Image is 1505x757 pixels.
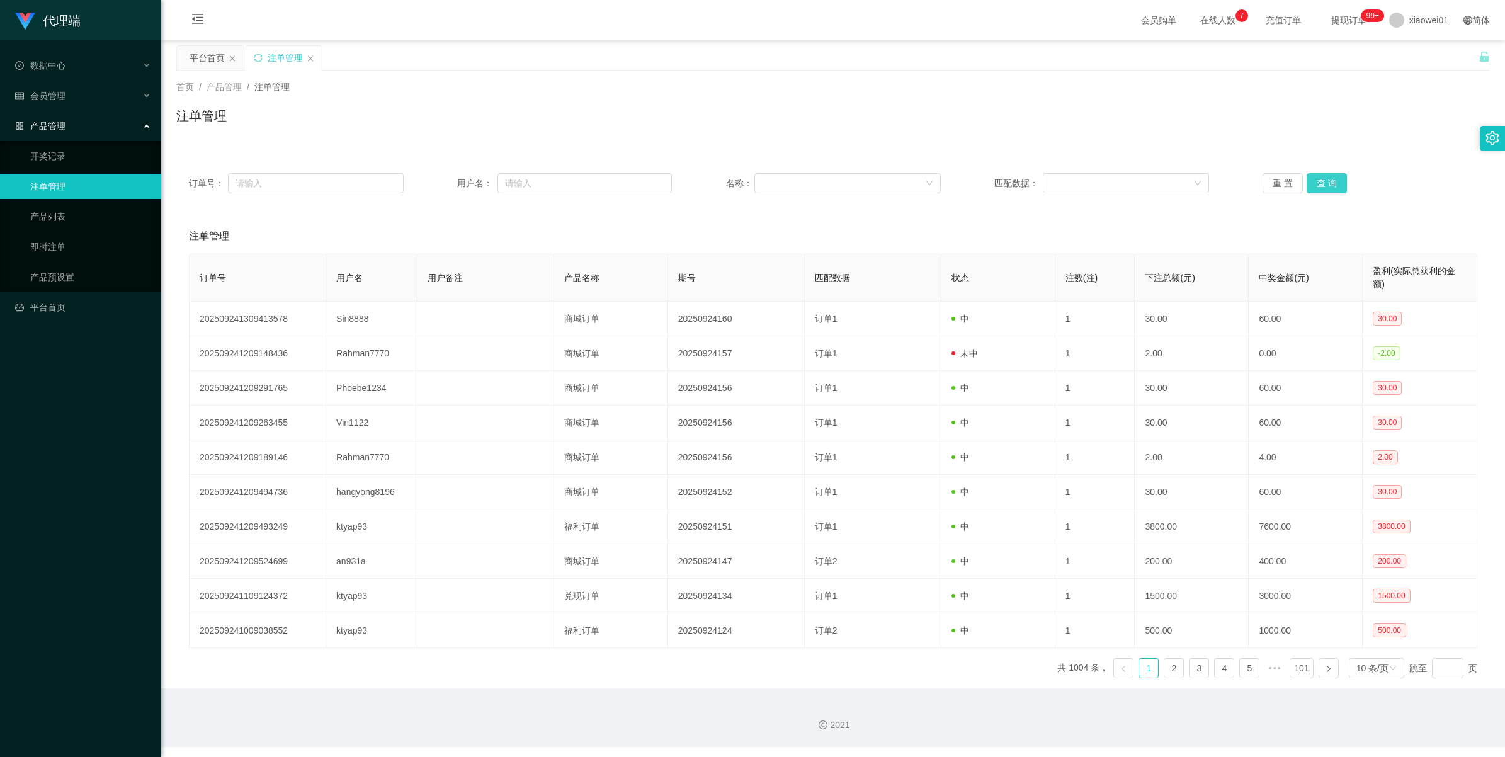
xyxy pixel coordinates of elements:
td: 1 [1055,544,1135,579]
a: 代理端 [15,15,81,25]
li: 101 [1290,658,1313,678]
i: 图标: sync [254,54,263,62]
img: logo.9652507e.png [15,13,35,30]
td: Vin1122 [326,406,417,440]
h1: 注单管理 [176,106,227,125]
span: 用户名 [336,273,363,283]
i: 图标: menu-fold [176,1,219,41]
td: 2.00 [1135,336,1249,371]
i: 图标: close [307,55,314,62]
span: / [199,82,202,92]
td: 202509241009038552 [190,613,326,648]
td: 202509241209263455 [190,406,326,440]
div: 跳至 页 [1409,658,1477,678]
td: 60.00 [1249,371,1363,406]
i: 图标: setting [1485,131,1499,145]
span: 中 [951,418,969,428]
span: 订单2 [815,556,838,566]
td: 4.00 [1249,440,1363,475]
span: 产品管理 [15,121,65,131]
span: 期号 [678,273,696,283]
span: 1500.00 [1373,589,1410,603]
span: 用户名： [457,177,497,190]
td: 3800.00 [1135,509,1249,544]
td: 1 [1055,579,1135,613]
span: ••• [1264,658,1285,678]
span: 3800.00 [1373,520,1410,533]
span: 中 [951,521,969,532]
td: 20250924151 [668,509,805,544]
td: 202509241209189146 [190,440,326,475]
li: 向后 5 页 [1264,658,1285,678]
i: 图标: table [15,91,24,100]
span: 30.00 [1373,381,1402,395]
td: 1 [1055,302,1135,336]
td: Rahman7770 [326,440,417,475]
sup: 7 [1235,9,1248,22]
td: 1 [1055,336,1135,371]
span: 注单管理 [189,229,229,244]
td: 2.00 [1135,440,1249,475]
span: 订单1 [815,521,838,532]
td: 20250924156 [668,371,805,406]
span: 注数(注) [1065,273,1098,283]
td: 202509241209493249 [190,509,326,544]
td: 兑现订单 [554,579,668,613]
td: 20250924157 [668,336,805,371]
span: 200.00 [1373,554,1406,568]
span: / [247,82,249,92]
span: 充值订单 [1259,16,1307,25]
td: Phoebe1234 [326,371,417,406]
span: 中 [951,591,969,601]
td: 20250924134 [668,579,805,613]
td: 20250924152 [668,475,805,509]
span: 中 [951,314,969,324]
i: 图标: close [229,55,236,62]
a: 图标: dashboard平台首页 [15,295,151,320]
i: 图标: check-circle-o [15,61,24,70]
a: 即时注单 [30,234,151,259]
td: 20250924160 [668,302,805,336]
span: 数据中心 [15,60,65,71]
h1: 代理端 [43,1,81,41]
span: 在线人数 [1194,16,1242,25]
span: 下注总额(元) [1145,273,1195,283]
span: 订单1 [815,452,838,462]
p: 7 [1239,9,1244,22]
td: 商城订单 [554,406,668,440]
td: 商城订单 [554,440,668,475]
span: 中 [951,487,969,497]
li: 3 [1189,658,1209,678]
td: 202509241209524699 [190,544,326,579]
td: 30.00 [1135,371,1249,406]
span: 订单1 [815,418,838,428]
i: 图标: down [1389,664,1397,673]
span: 会员管理 [15,91,65,101]
span: 2.00 [1373,450,1397,464]
a: 注单管理 [30,174,151,199]
td: 202509241309413578 [190,302,326,336]
a: 101 [1290,659,1312,678]
td: 60.00 [1249,302,1363,336]
td: 1 [1055,371,1135,406]
button: 查 询 [1307,173,1347,193]
td: 1000.00 [1249,613,1363,648]
span: 匹配数据： [994,177,1043,190]
td: an931a [326,544,417,579]
span: 订单号 [200,273,226,283]
sup: 1207 [1361,9,1384,22]
td: 500.00 [1135,613,1249,648]
td: 0.00 [1249,336,1363,371]
span: -2.00 [1373,346,1400,360]
td: 20250924156 [668,406,805,440]
td: 3000.00 [1249,579,1363,613]
td: 商城订单 [554,544,668,579]
td: 30.00 [1135,475,1249,509]
li: 下一页 [1319,658,1339,678]
td: 202509241109124372 [190,579,326,613]
span: 订单1 [815,487,838,497]
a: 3 [1190,659,1208,678]
td: 30.00 [1135,302,1249,336]
td: 1 [1055,475,1135,509]
td: 60.00 [1249,406,1363,440]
